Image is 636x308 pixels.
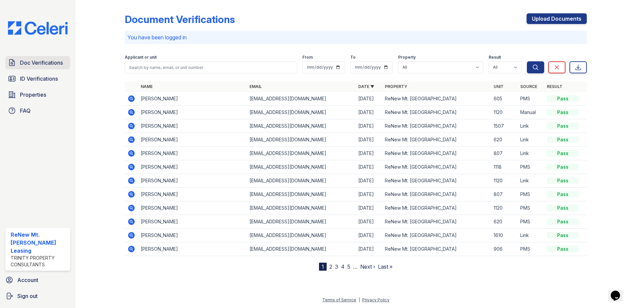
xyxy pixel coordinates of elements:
[11,231,68,255] div: ReNew Mt. [PERSON_NAME] Leasing
[356,174,382,188] td: [DATE]
[547,218,579,225] div: Pass
[329,263,332,270] a: 2
[547,232,579,239] div: Pass
[382,119,491,133] td: ReNew Mt. [GEOGRAPHIC_DATA]
[491,119,518,133] td: 1507
[518,215,544,229] td: PMS
[382,106,491,119] td: ReNew Mt. [GEOGRAPHIC_DATA]
[489,55,501,60] label: Result
[138,160,247,174] td: [PERSON_NAME]
[518,160,544,174] td: PMS
[382,229,491,242] td: ReNew Mt. [GEOGRAPHIC_DATA]
[20,91,46,99] span: Properties
[494,84,504,89] a: Unit
[356,133,382,147] td: [DATE]
[20,59,63,67] span: Doc Verifications
[353,263,358,271] span: …
[359,297,360,302] div: |
[547,164,579,170] div: Pass
[138,92,247,106] td: [PERSON_NAME]
[125,61,297,73] input: Search by name, email, or unit number
[5,88,70,101] a: Properties
[247,229,356,242] td: [EMAIL_ADDRESS][DOMAIN_NAME]
[356,92,382,106] td: [DATE]
[247,133,356,147] td: [EMAIL_ADDRESS][DOMAIN_NAME]
[547,109,579,116] div: Pass
[20,107,31,115] span: FAQ
[20,75,58,83] span: ID Verifications
[247,106,356,119] td: [EMAIL_ADDRESS][DOMAIN_NAME]
[378,263,393,270] a: Last »
[382,147,491,160] td: ReNew Mt. [GEOGRAPHIC_DATA]
[141,84,153,89] a: Name
[138,133,247,147] td: [PERSON_NAME]
[138,147,247,160] td: [PERSON_NAME]
[491,242,518,256] td: 906
[360,263,375,270] a: Next ›
[247,119,356,133] td: [EMAIL_ADDRESS][DOMAIN_NAME]
[547,136,579,143] div: Pass
[125,55,157,60] label: Applicant or unit
[491,106,518,119] td: 1120
[491,133,518,147] td: 620
[11,255,68,268] div: Trinity Property Consultants
[356,201,382,215] td: [DATE]
[335,263,338,270] a: 3
[249,84,262,89] a: Email
[491,201,518,215] td: 1120
[3,273,73,287] a: Account
[17,276,38,284] span: Account
[547,177,579,184] div: Pass
[138,106,247,119] td: [PERSON_NAME]
[362,297,390,302] a: Privacy Policy
[247,160,356,174] td: [EMAIL_ADDRESS][DOMAIN_NAME]
[547,84,562,89] a: Result
[398,55,416,60] label: Property
[138,174,247,188] td: [PERSON_NAME]
[382,160,491,174] td: ReNew Mt. [GEOGRAPHIC_DATA]
[382,174,491,188] td: ReNew Mt. [GEOGRAPHIC_DATA]
[356,160,382,174] td: [DATE]
[491,147,518,160] td: 807
[518,242,544,256] td: PMS
[491,188,518,201] td: 807
[547,246,579,252] div: Pass
[518,119,544,133] td: Link
[5,104,70,117] a: FAQ
[247,201,356,215] td: [EMAIL_ADDRESS][DOMAIN_NAME]
[518,106,544,119] td: Manual
[547,150,579,157] div: Pass
[527,13,587,24] a: Upload Documents
[347,263,350,270] a: 5
[382,215,491,229] td: ReNew Mt. [GEOGRAPHIC_DATA]
[356,106,382,119] td: [DATE]
[547,123,579,129] div: Pass
[382,133,491,147] td: ReNew Mt. [GEOGRAPHIC_DATA]
[356,242,382,256] td: [DATE]
[247,174,356,188] td: [EMAIL_ADDRESS][DOMAIN_NAME]
[491,174,518,188] td: 1120
[127,33,584,41] p: You have been logged in
[341,263,345,270] a: 4
[356,229,382,242] td: [DATE]
[608,281,629,301] iframe: chat widget
[518,92,544,106] td: PMS
[138,119,247,133] td: [PERSON_NAME]
[302,55,313,60] label: From
[382,242,491,256] td: ReNew Mt. [GEOGRAPHIC_DATA]
[547,205,579,211] div: Pass
[247,215,356,229] td: [EMAIL_ADDRESS][DOMAIN_NAME]
[350,55,356,60] label: To
[138,229,247,242] td: [PERSON_NAME]
[356,188,382,201] td: [DATE]
[125,13,235,25] div: Document Verifications
[3,289,73,303] a: Sign out
[518,133,544,147] td: Link
[356,119,382,133] td: [DATE]
[247,147,356,160] td: [EMAIL_ADDRESS][DOMAIN_NAME]
[491,229,518,242] td: 1610
[5,56,70,69] a: Doc Verifications
[520,84,537,89] a: Source
[17,292,38,300] span: Sign out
